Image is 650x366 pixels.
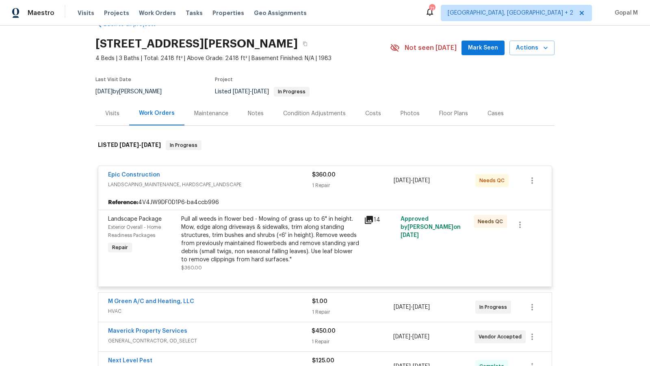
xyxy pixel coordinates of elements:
span: Not seen [DATE] [405,44,457,52]
span: $450.00 [312,328,336,334]
button: Copy Address [298,37,312,51]
b: Reference: [108,198,138,207]
div: 4V4JW9DF0D1P6-ba4ccb996 [98,195,552,210]
div: Photos [401,110,420,118]
span: 4 Beds | 3 Baths | Total: 2418 ft² | Above Grade: 2418 ft² | Basement Finished: N/A | 1983 [95,54,390,62]
span: In Progress [275,89,309,94]
span: - [119,142,161,148]
span: - [394,177,430,185]
span: In Progress [479,303,510,311]
span: [DATE] [394,178,411,183]
span: Geo Assignments [254,9,307,17]
div: Work Orders [139,109,175,117]
div: 71 [429,5,435,13]
div: Notes [248,110,264,118]
div: Costs [365,110,381,118]
span: [DATE] [119,142,139,148]
div: 1 Repair [312,308,394,316]
div: Visits [105,110,119,118]
span: Properties [212,9,244,17]
span: [DATE] [413,304,430,310]
span: - [233,89,269,95]
span: Approved by [PERSON_NAME] on [401,216,461,238]
span: In Progress [167,141,201,149]
span: Tasks [186,10,203,16]
div: 1 Repair [312,181,394,189]
span: HVAC [108,307,312,315]
span: $125.00 [312,358,334,364]
a: M Green A/C and Heating, LLC [108,299,194,304]
span: Actions [516,43,548,53]
span: Vendor Accepted [479,333,525,341]
button: Actions [509,41,555,56]
span: [DATE] [394,304,411,310]
div: Pull all weeds in flower bed - Mowing of grass up to 6" in height. Mow, edge along driveways & si... [181,215,359,264]
span: Repair [109,243,131,252]
span: LANDSCAPING_MAINTENANCE, HARDSCAPE_LANDSCAPE [108,181,312,189]
div: 14 [364,215,396,225]
span: [DATE] [233,89,250,95]
span: [DATE] [141,142,161,148]
a: Maverick Property Services [108,328,187,334]
span: Last Visit Date [95,77,131,82]
span: GENERAL_CONTRACTOR, OD_SELECT [108,337,312,345]
div: Cases [487,110,504,118]
span: [DATE] [412,334,429,340]
button: Mark Seen [461,41,505,56]
span: Work Orders [139,9,176,17]
div: 1 Repair [312,338,393,346]
span: Project [215,77,233,82]
span: $360.00 [312,172,336,178]
div: Maintenance [194,110,228,118]
span: [DATE] [393,334,410,340]
span: - [393,333,429,341]
span: [GEOGRAPHIC_DATA], [GEOGRAPHIC_DATA] + 2 [448,9,573,17]
span: [DATE] [252,89,269,95]
span: Needs QC [479,177,508,185]
span: Mark Seen [468,43,498,53]
div: LISTED [DATE]-[DATE]In Progress [95,132,555,158]
span: Exterior Overall - Home Readiness Packages [108,225,161,238]
div: Floor Plans [439,110,468,118]
span: Visits [78,9,94,17]
span: Needs QC [478,217,506,226]
h6: LISTED [98,140,161,150]
span: Landscape Package [108,216,162,222]
span: - [394,303,430,311]
span: Listed [215,89,310,95]
div: Condition Adjustments [283,110,346,118]
div: by [PERSON_NAME] [95,87,171,97]
a: Epic Construction [108,172,160,178]
span: [DATE] [95,89,113,95]
span: Maestro [28,9,54,17]
span: [DATE] [413,178,430,183]
span: $1.00 [312,299,327,304]
a: Next Level Pest [108,358,152,364]
span: [DATE] [401,233,419,238]
span: Gopal M [611,9,638,17]
span: Projects [104,9,129,17]
h2: [STREET_ADDRESS][PERSON_NAME] [95,40,298,48]
span: $360.00 [181,265,202,270]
